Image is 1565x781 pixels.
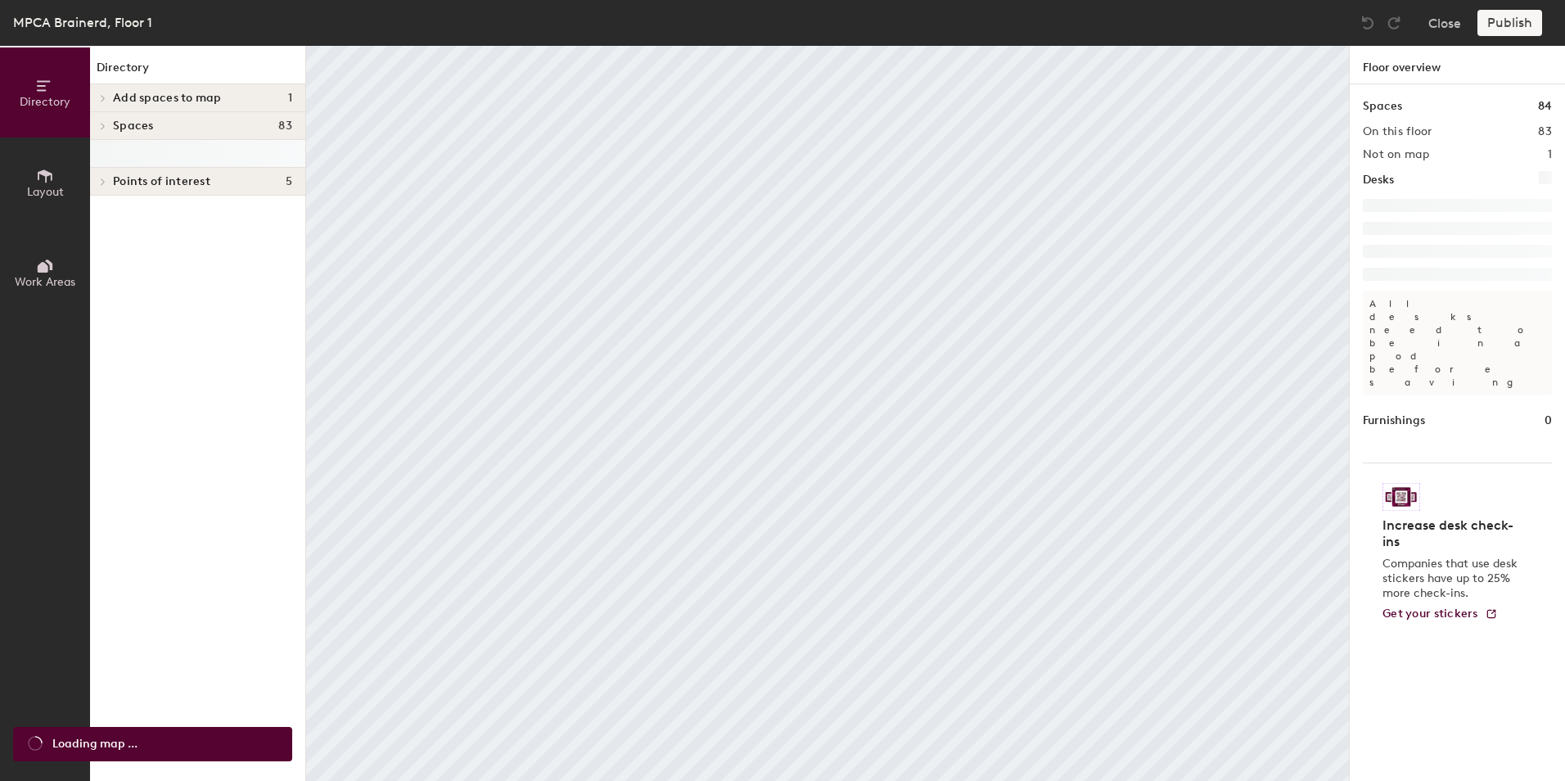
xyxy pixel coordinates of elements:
[1363,171,1394,189] h1: Desks
[1428,10,1461,36] button: Close
[1360,15,1376,31] img: Undo
[306,46,1349,781] canvas: Map
[13,12,152,33] div: MPCA Brainerd, Floor 1
[288,92,292,105] span: 1
[1382,517,1522,550] h4: Increase desk check-ins
[113,120,154,133] span: Spaces
[15,275,75,289] span: Work Areas
[1545,412,1552,430] h1: 0
[20,95,70,109] span: Directory
[1350,46,1565,84] h1: Floor overview
[1538,97,1552,115] h1: 84
[1363,148,1429,161] h2: Not on map
[1363,291,1552,395] p: All desks need to be in a pod before saving
[1548,148,1552,161] h2: 1
[1363,412,1425,430] h1: Furnishings
[1382,607,1498,621] a: Get your stickers
[286,175,292,188] span: 5
[52,735,138,753] span: Loading map ...
[113,175,210,188] span: Points of interest
[113,92,222,105] span: Add spaces to map
[1538,125,1552,138] h2: 83
[1382,607,1478,621] span: Get your stickers
[1382,557,1522,601] p: Companies that use desk stickers have up to 25% more check-ins.
[1386,15,1402,31] img: Redo
[1363,97,1402,115] h1: Spaces
[278,120,292,133] span: 83
[1382,483,1420,511] img: Sticker logo
[90,59,305,84] h1: Directory
[1363,125,1432,138] h2: On this floor
[27,185,64,199] span: Layout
